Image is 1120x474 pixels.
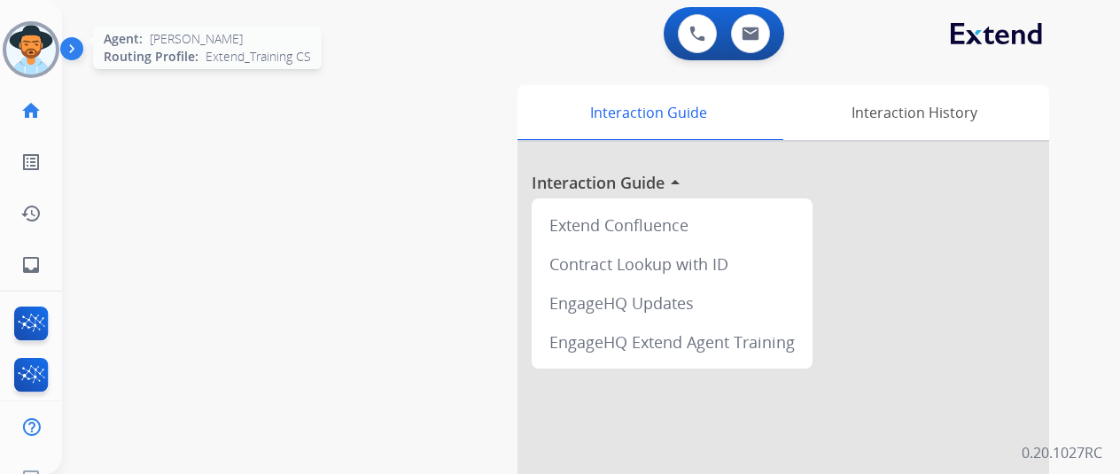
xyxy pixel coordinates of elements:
[20,203,42,224] mat-icon: history
[206,48,311,66] span: Extend_Training CS
[539,245,805,284] div: Contract Lookup with ID
[150,30,243,48] span: [PERSON_NAME]
[539,206,805,245] div: Extend Confluence
[20,254,42,276] mat-icon: inbox
[539,284,805,322] div: EngageHQ Updates
[20,152,42,173] mat-icon: list_alt
[6,25,56,74] img: avatar
[779,85,1049,140] div: Interaction History
[517,85,779,140] div: Interaction Guide
[20,100,42,121] mat-icon: home
[1022,442,1102,463] p: 0.20.1027RC
[104,30,143,48] span: Agent:
[539,322,805,361] div: EngageHQ Extend Agent Training
[104,48,198,66] span: Routing Profile:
